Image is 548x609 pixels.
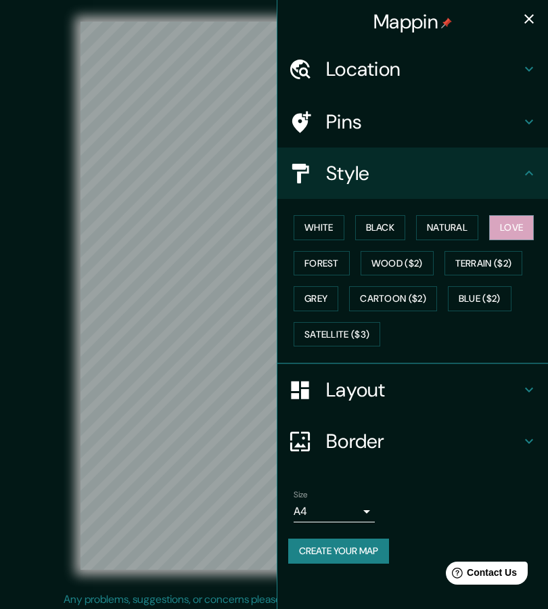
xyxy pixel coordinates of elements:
[448,286,511,311] button: Blue ($2)
[294,322,380,347] button: Satellite ($3)
[326,378,521,402] h4: Layout
[294,501,375,522] div: A4
[326,161,521,185] h4: Style
[361,251,434,276] button: Wood ($2)
[294,489,308,501] label: Size
[288,539,389,564] button: Create your map
[444,251,523,276] button: Terrain ($2)
[277,43,548,95] div: Location
[64,591,480,608] p: Any problems, suggestions, or concerns please email .
[277,148,548,199] div: Style
[277,96,548,148] div: Pins
[326,429,521,453] h4: Border
[355,215,406,240] button: Black
[326,57,521,81] h4: Location
[81,22,468,570] canvas: Map
[373,9,452,34] h4: Mappin
[428,556,533,594] iframe: Help widget launcher
[294,251,350,276] button: Forest
[326,110,521,134] h4: Pins
[489,215,534,240] button: Love
[277,364,548,415] div: Layout
[277,415,548,467] div: Border
[349,286,437,311] button: Cartoon ($2)
[294,215,344,240] button: White
[294,286,338,311] button: Grey
[416,215,478,240] button: Natural
[441,18,452,28] img: pin-icon.png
